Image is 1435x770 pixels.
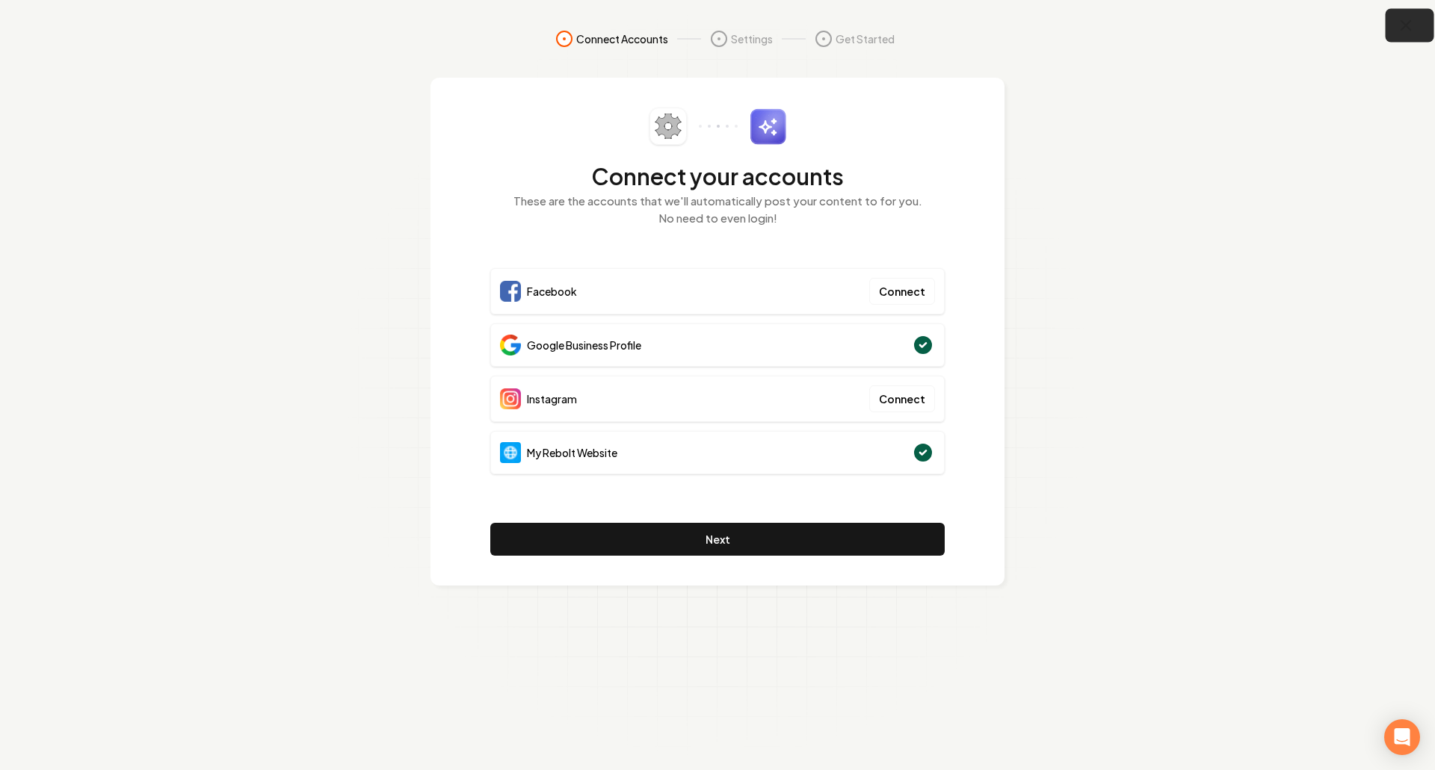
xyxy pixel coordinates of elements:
[731,31,773,46] span: Settings
[1384,719,1420,755] div: Open Intercom Messenger
[836,31,895,46] span: Get Started
[869,385,935,412] button: Connect
[527,445,617,460] span: My Rebolt Website
[500,442,521,463] img: Website
[527,338,641,353] span: Google Business Profile
[490,193,945,226] p: These are the accounts that we'll automatically post your content to for you. No need to even login!
[699,125,738,128] img: connector-dots.svg
[500,281,521,302] img: Facebook
[490,163,945,190] h2: Connect your accounts
[869,278,935,305] button: Connect
[490,523,945,556] button: Next
[527,391,577,406] span: Instagram
[500,335,521,355] img: Google
[500,388,521,409] img: Instagram
[750,108,786,145] img: sparkles.svg
[576,31,668,46] span: Connect Accounts
[527,284,577,299] span: Facebook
